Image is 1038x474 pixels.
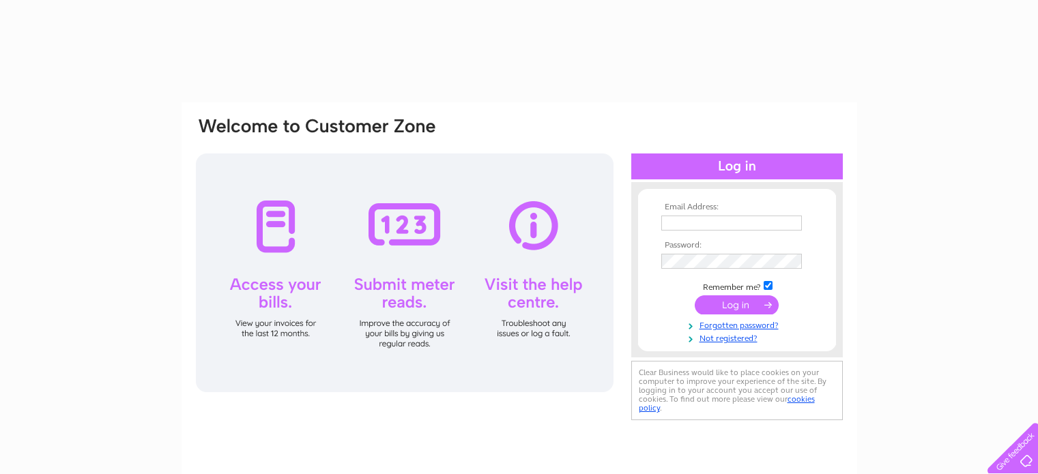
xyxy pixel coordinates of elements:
input: Submit [695,295,779,314]
a: Forgotten password? [661,318,816,331]
div: Clear Business would like to place cookies on your computer to improve your experience of the sit... [631,361,843,420]
th: Password: [658,241,816,250]
a: cookies policy [639,394,815,413]
td: Remember me? [658,279,816,293]
th: Email Address: [658,203,816,212]
a: Not registered? [661,331,816,344]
